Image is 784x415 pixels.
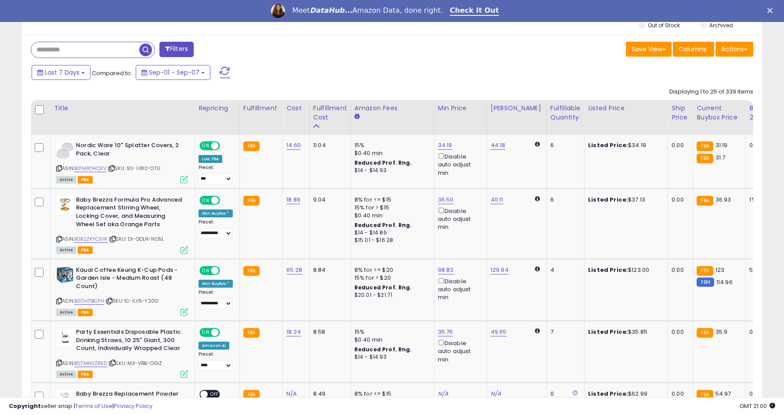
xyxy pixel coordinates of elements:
[108,165,160,172] span: | SKU: 9S-U812-O7L1
[199,280,233,288] div: Win BuyBox *
[550,104,581,122] div: Fulfillable Quantity
[114,402,152,410] a: Privacy Policy
[354,204,427,212] div: 15% for > $15
[354,229,427,237] div: $14 - $14.86
[679,45,706,54] span: Columns
[588,196,661,204] div: $37.13
[219,329,233,336] span: OFF
[313,104,347,122] div: Fulfillment Cost
[286,104,306,113] div: Cost
[76,328,183,355] b: Party Essentials Disposable Plastic Drinking Straws, 10.25" Giant, 300 Count, Individually Wrappe...
[199,209,233,217] div: Win BuyBox *
[108,360,162,367] span: | SKU: M3-V1BE-OGIZ
[199,165,233,184] div: Preset:
[199,104,236,113] div: Repricing
[491,104,543,113] div: [PERSON_NAME]
[56,266,74,284] img: 51r2AxpZ5AL._SL40_.jpg
[697,141,713,151] small: FBA
[438,328,453,336] a: 35.76
[491,141,506,150] a: 44.18
[354,266,427,274] div: 8% for <= $20
[56,328,74,346] img: 41LZ66RBWmL._SL40_.jpg
[749,266,778,274] div: 50%
[200,329,211,336] span: ON
[56,309,76,316] span: All listings currently available for purchase on Amazon
[74,165,106,172] a: B01MXDHQ3V
[56,371,76,378] span: All listings currently available for purchase on Amazon
[588,104,664,113] div: Listed Price
[149,68,199,77] span: Sep-01 - Sep-07
[76,266,183,293] b: Kauai Coffee Keurig K-Cup Pods - Garden Isle - Medium Roast (48 Count)
[438,206,480,231] div: Disable auto adjust min
[672,104,689,122] div: Ship Price
[438,152,480,177] div: Disable auto adjust min
[286,266,302,274] a: 65.28
[438,195,454,204] a: 36.50
[697,266,713,276] small: FBA
[200,267,211,274] span: ON
[219,196,233,204] span: OFF
[354,292,427,299] div: $20.01 - $21.71
[313,196,344,204] div: 9.04
[78,309,93,316] span: FBA
[9,402,152,411] div: seller snap | |
[243,104,279,113] div: Fulfillment
[136,65,210,80] button: Sep-01 - Sep-07
[219,267,233,274] span: OFF
[354,159,412,166] b: Reduced Prof. Rng.
[243,196,260,206] small: FBA
[438,276,480,302] div: Disable auto adjust min
[438,266,454,274] a: 98.83
[56,246,76,254] span: All listings currently available for purchase on Amazon
[56,196,188,253] div: ASIN:
[78,246,93,254] span: FBA
[354,328,427,336] div: 15%
[56,141,188,182] div: ASIN:
[354,346,412,353] b: Reduced Prof. Rng.
[199,155,222,163] div: Low. FBA
[354,212,427,220] div: $0.40 min
[716,278,733,286] span: 114.96
[199,351,233,371] div: Preset:
[709,22,733,29] label: Archived
[286,195,300,204] a: 18.89
[286,328,301,336] a: 18.24
[672,141,686,149] div: 0.00
[715,195,731,204] span: 36.93
[588,328,661,336] div: $35.85
[76,141,183,160] b: Nordic Ware 10" Splatter Covers, 2 Pack, Clear
[588,141,628,149] b: Listed Price:
[673,42,714,57] button: Columns
[354,354,427,361] div: $14 - $14.93
[200,196,211,204] span: ON
[588,266,661,274] div: $123.00
[243,266,260,276] small: FBA
[354,113,360,121] small: Amazon Fees.
[200,142,211,150] span: ON
[588,266,628,274] b: Listed Price:
[354,149,427,157] div: $0.40 min
[749,328,778,336] div: 0%
[715,328,728,336] span: 35.9
[697,104,742,122] div: Current Buybox Price
[310,6,352,14] i: DataHub...
[74,360,107,367] a: B07MNVZRKD
[550,328,578,336] div: 7
[715,42,753,57] button: Actions
[354,141,427,149] div: 15%
[75,402,112,410] a: Terms of Use
[740,402,775,410] span: 2025-09-15 21:00 GMT
[491,328,507,336] a: 49.65
[354,104,430,113] div: Amazon Fees
[588,328,628,336] b: Listed Price:
[56,141,74,159] img: 21HAJAYjakL._SL40_.jpg
[354,167,427,174] div: $14 - $14.93
[354,221,412,229] b: Reduced Prof. Rng.
[626,42,672,57] button: Save View
[219,142,233,150] span: OFF
[697,278,714,287] small: FBM
[767,8,776,13] div: Close
[105,297,158,304] span: | SKU: 1C-ILV5-Y20G
[56,328,188,377] div: ASIN:
[715,153,726,162] span: 31.7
